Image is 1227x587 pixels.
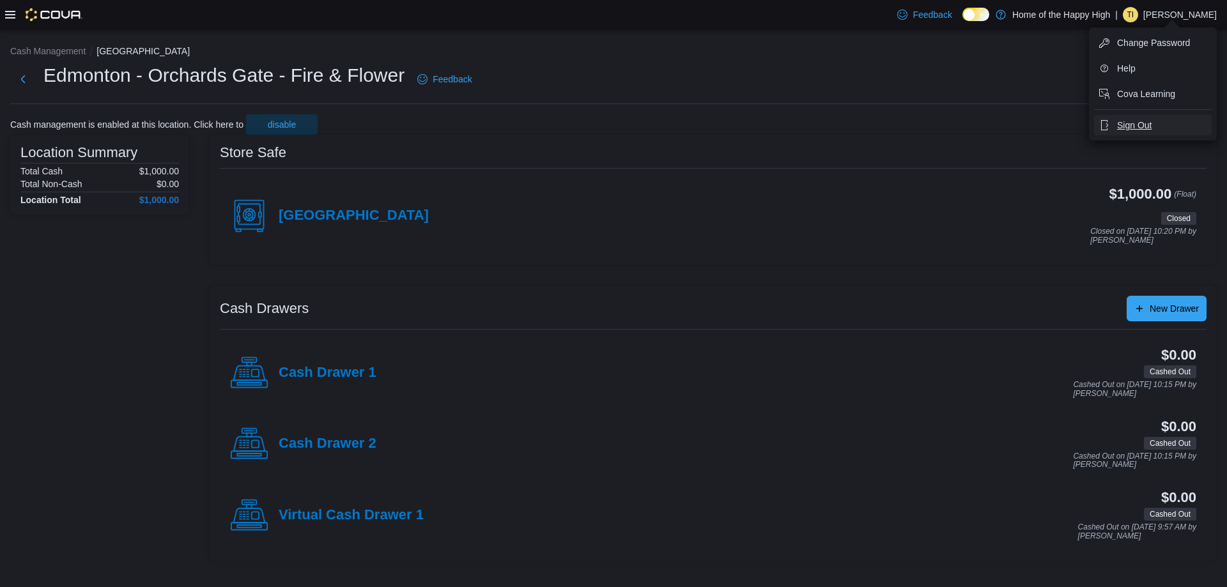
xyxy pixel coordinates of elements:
h4: Cash Drawer 2 [279,436,376,452]
span: Feedback [433,73,472,86]
nav: An example of EuiBreadcrumbs [10,45,1217,60]
span: Closed [1167,213,1191,224]
span: Help [1117,62,1136,75]
span: Change Password [1117,36,1190,49]
h4: [GEOGRAPHIC_DATA] [279,208,429,224]
span: Cashed Out [1150,438,1191,449]
p: Cashed Out on [DATE] 9:57 AM by [PERSON_NAME] [1078,523,1196,540]
h3: $1,000.00 [1109,187,1172,202]
span: Cashed Out [1144,508,1196,521]
h3: Cash Drawers [220,301,309,316]
button: Next [10,66,36,92]
button: Cova Learning [1094,84,1212,104]
button: Sign Out [1094,115,1212,135]
p: | [1115,7,1118,22]
p: $0.00 [157,179,179,189]
span: Closed [1161,212,1196,225]
span: Feedback [913,8,952,21]
span: Cashed Out [1144,365,1196,378]
p: Cash management is enabled at this location. Click here to [10,119,243,130]
a: Feedback [892,2,957,27]
span: Cashed Out [1144,437,1196,450]
h3: Location Summary [20,145,137,160]
span: disable [268,118,296,131]
h4: Location Total [20,195,81,205]
p: [PERSON_NAME] [1143,7,1217,22]
h6: Total Non-Cash [20,179,82,189]
h3: $0.00 [1161,419,1196,434]
input: Dark Mode [962,8,989,21]
button: Help [1094,58,1212,79]
span: Sign Out [1117,119,1152,132]
h3: $0.00 [1161,490,1196,505]
span: Cova Learning [1117,88,1175,100]
a: Feedback [412,66,477,92]
div: Tolgonai Isaeva [1123,7,1138,22]
h4: Virtual Cash Drawer 1 [279,507,424,524]
button: New Drawer [1127,296,1207,321]
p: Home of the Happy High [1012,7,1110,22]
span: Cashed Out [1150,366,1191,377]
h6: Total Cash [20,166,63,176]
h4: Cash Drawer 1 [279,365,376,381]
h1: Edmonton - Orchards Gate - Fire & Flower [43,63,405,88]
button: disable [246,114,318,135]
span: Cashed Out [1150,508,1191,520]
p: $1,000.00 [139,166,179,176]
span: New Drawer [1150,302,1199,315]
button: Change Password [1094,33,1212,53]
p: Cashed Out on [DATE] 10:15 PM by [PERSON_NAME] [1073,452,1196,469]
p: Cashed Out on [DATE] 10:15 PM by [PERSON_NAME] [1073,381,1196,398]
img: Cova [26,8,82,21]
p: (Float) [1174,187,1196,210]
button: [GEOGRAPHIC_DATA] [96,46,190,56]
button: Cash Management [10,46,86,56]
span: TI [1127,7,1134,22]
h3: Store Safe [220,145,286,160]
span: Dark Mode [962,21,963,22]
h4: $1,000.00 [139,195,179,205]
h3: $0.00 [1161,347,1196,363]
p: Closed on [DATE] 10:20 PM by [PERSON_NAME] [1090,227,1196,245]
